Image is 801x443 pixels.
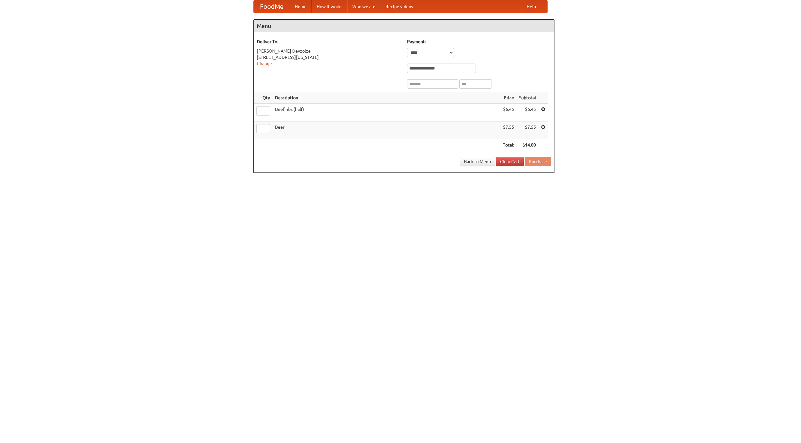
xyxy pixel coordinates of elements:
td: $6.45 [500,104,517,121]
a: How it works [312,0,347,13]
th: Price [500,92,517,104]
a: Who we are [347,0,380,13]
th: Qty [254,92,273,104]
a: Change [257,61,272,66]
td: $7.55 [500,121,517,139]
td: Beef ribs (half) [273,104,500,121]
a: Recipe videos [380,0,418,13]
a: Help [522,0,541,13]
h4: Menu [254,20,554,32]
a: Home [290,0,312,13]
th: Total: [500,139,517,151]
a: Back to Menu [460,157,495,166]
th: Subtotal [517,92,538,104]
a: FoodMe [254,0,290,13]
td: Beer [273,121,500,139]
a: Clear Cart [496,157,524,166]
th: $14.00 [517,139,538,151]
td: $7.55 [517,121,538,139]
h5: Payment: [407,39,551,45]
td: $6.45 [517,104,538,121]
button: Purchase [525,157,551,166]
h5: Deliver To: [257,39,401,45]
div: [STREET_ADDRESS][US_STATE] [257,54,401,60]
div: [PERSON_NAME] Devzolze [257,48,401,54]
th: Description [273,92,500,104]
